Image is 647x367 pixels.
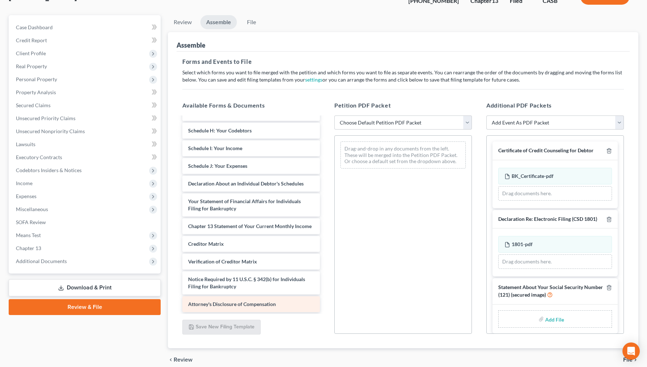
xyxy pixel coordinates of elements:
h5: Forms and Events to File [182,57,624,66]
div: Drag-and-drop in any documents from the left. These will be merged into the Petition PDF Packet. ... [340,141,466,169]
i: chevron_right [633,357,638,363]
a: Case Dashboard [10,21,161,34]
span: Secured Claims [16,102,51,108]
span: Unsecured Nonpriority Claims [16,128,85,134]
a: SOFA Review [10,216,161,229]
span: Credit Report [16,37,47,43]
span: Chapter 13 [16,245,41,251]
a: settings [305,77,322,83]
a: Unsecured Priority Claims [10,112,161,125]
span: Additional Documents [16,258,67,264]
button: Save New Filing Template [182,320,261,335]
span: Income [16,180,32,186]
span: Declaration About an Individual Debtor's Schedules [188,180,304,187]
a: Secured Claims [10,99,161,112]
span: Lawsuits [16,141,35,147]
span: Declaration Re: Electronic Filing (CSD 1801) [498,216,597,222]
span: File [623,357,633,363]
a: Unsecured Nonpriority Claims [10,125,161,138]
button: chevron_left Review [168,357,200,363]
span: Schedule G: Executory Contracts and Unexpired Leases [188,110,312,116]
span: SOFA Review [16,219,46,225]
span: Attorney's Disclosure of Compensation [188,301,276,307]
a: Executory Contracts [10,151,161,164]
span: Petition PDF Packet [334,102,391,109]
div: Drag documents here. [498,254,612,269]
i: chevron_left [168,357,174,363]
span: Creditor Matrix [188,241,224,247]
h5: Additional PDF Packets [486,101,624,110]
a: Lawsuits [10,138,161,151]
a: Review & File [9,299,161,315]
span: Chapter 13 Statement of Your Current Monthly Income [188,223,312,229]
span: Case Dashboard [16,24,53,30]
a: Property Analysis [10,86,161,99]
span: Personal Property [16,76,57,82]
span: Certificate of Credit Counseling for Debtor [498,147,594,153]
span: Schedule J: Your Expenses [188,163,247,169]
a: Credit Report [10,34,161,47]
span: Notice Required by 11 U.S.C. § 342(b) for Individuals Filing for Bankruptcy [188,276,305,289]
span: Statement About Your Social Security Number (121) (secured image) [498,284,603,298]
span: Review [174,357,192,363]
span: 1801-pdf [512,241,533,247]
span: Property Analysis [16,89,56,95]
span: Schedule I: Your Income [188,145,242,151]
span: Unsecured Priority Claims [16,115,75,121]
h5: Available Forms & Documents [182,101,320,110]
a: Assemble [200,15,237,29]
span: Real Property [16,63,47,69]
span: Verification of Creditor Matrix [188,258,257,265]
span: Means Test [16,232,41,238]
div: Open Intercom Messenger [622,342,640,360]
span: Client Profile [16,50,46,56]
a: Download & Print [9,279,161,296]
span: Expenses [16,193,36,199]
span: BK_Certificate-pdf [512,173,553,179]
a: File [240,15,263,29]
span: Miscellaneous [16,206,48,212]
p: Select which forms you want to file merged with the petition and which forms you want to file as ... [182,69,624,83]
span: Codebtors Insiders & Notices [16,167,82,173]
span: Schedule H: Your Codebtors [188,127,252,134]
div: Assemble [177,41,205,49]
span: Your Statement of Financial Affairs for Individuals Filing for Bankruptcy [188,198,301,211]
div: Drag documents here. [498,186,612,201]
span: Executory Contracts [16,154,62,160]
a: Review [168,15,197,29]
